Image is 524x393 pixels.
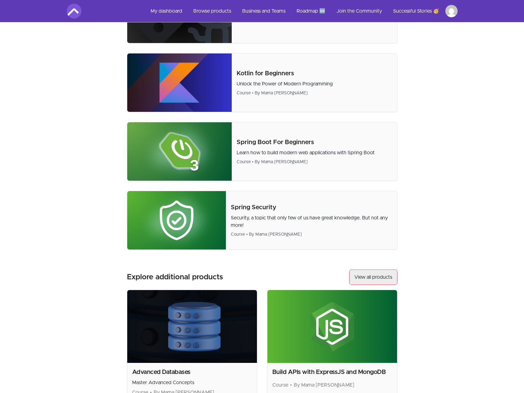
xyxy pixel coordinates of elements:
p: Unlock the Power of Modern Programming [237,80,392,88]
a: My dashboard [146,4,187,18]
p: Spring Boot For Beginners [237,138,392,147]
p: Security, a topic that only few of us have great knowledge. But not any more! [231,214,392,229]
a: Successful Stories 🥳 [388,4,444,18]
span: By Mama [PERSON_NAME] [294,383,354,387]
nav: Main [146,4,458,18]
img: Product image for Build APIs with ExpressJS and MongoDB [267,290,397,363]
a: Roadmap 🆕 [292,4,330,18]
img: Product image for Advanced Databases [127,290,257,363]
h3: Explore additional products [127,272,223,282]
div: Course • By Mama [PERSON_NAME] [231,231,392,238]
a: Product image for Kotlin for BeginnersKotlin for BeginnersUnlock the Power of Modern ProgrammingC... [127,53,397,112]
img: Amigoscode logo [67,4,81,18]
h2: Build APIs with ExpressJS and MongoDB [272,368,392,376]
a: Product image for Spring SecuritySpring SecuritySecurity, a topic that only few of us have great ... [127,191,397,250]
a: Business and Teams [237,4,290,18]
a: View all products [349,269,397,285]
a: Browse products [188,4,236,18]
div: Course • By Mama [PERSON_NAME] [237,90,392,96]
p: Learn how to build modern web applications with Spring Boot [237,149,392,156]
img: Product image for Spring Security [127,191,226,250]
a: Join the Community [332,4,387,18]
h2: Advanced Databases [132,368,252,376]
img: Product image for Kotlin for Beginners [127,53,232,112]
img: Product image for Spring Boot For Beginners [127,122,232,181]
p: Spring Security [231,203,392,212]
div: Course • By Mama [PERSON_NAME] [237,159,392,165]
p: Master Advanced Concepts [132,379,252,386]
span: Course [272,383,288,387]
span: • [290,383,292,387]
img: Profile image for Peter Bittu [445,5,458,17]
a: Product image for Spring Boot For BeginnersSpring Boot For BeginnersLearn how to build modern web... [127,122,397,181]
p: Kotlin for Beginners [237,69,392,78]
